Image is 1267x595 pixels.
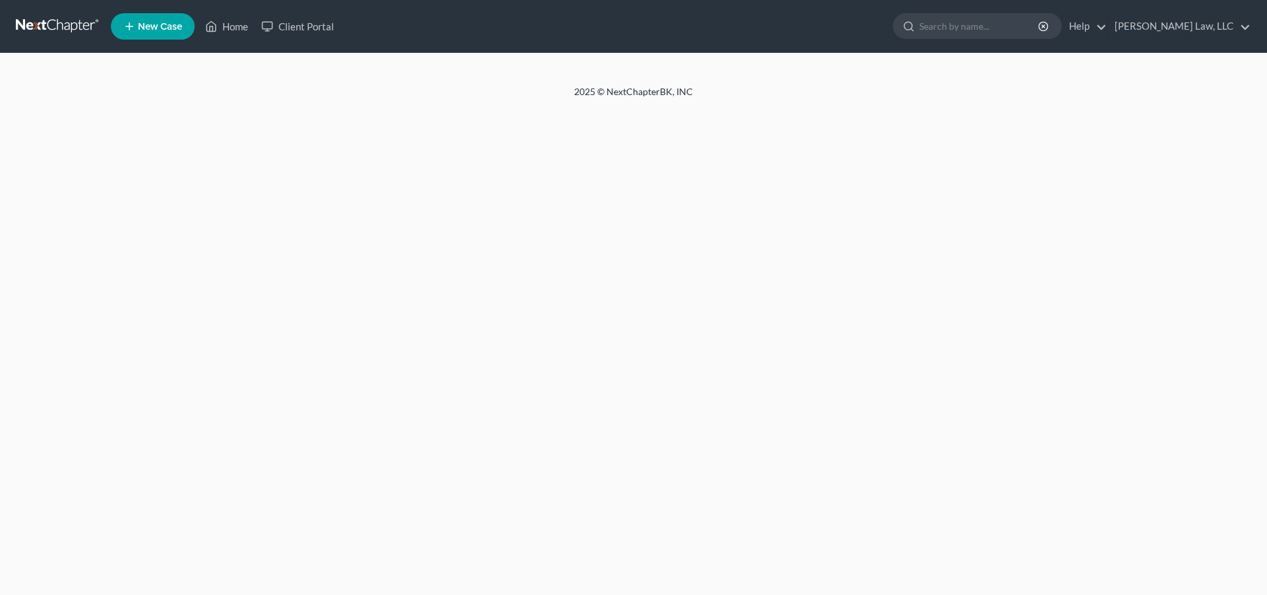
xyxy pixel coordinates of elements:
[255,15,341,38] a: Client Portal
[1108,15,1251,38] a: [PERSON_NAME] Law, LLC
[919,14,1040,38] input: Search by name...
[257,85,1010,109] div: 2025 © NextChapterBK, INC
[199,15,255,38] a: Home
[138,22,182,32] span: New Case
[1062,15,1107,38] a: Help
